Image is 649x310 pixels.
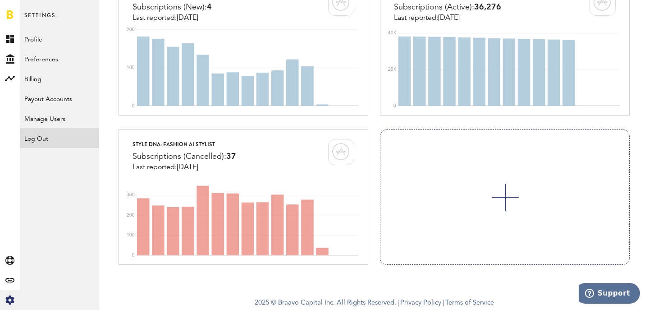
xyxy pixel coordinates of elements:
text: 20K [388,68,397,72]
a: Billing [20,69,99,88]
text: 0 [132,104,135,109]
text: 200 [127,213,135,217]
span: [DATE] [177,14,198,22]
div: Last reported: [133,14,215,22]
div: Last reported: [133,163,236,171]
a: Privacy Policy [400,300,441,306]
a: Preferences [20,49,99,69]
span: Settings [24,10,55,29]
div: Subscriptions (Cancelled): [133,150,236,163]
text: 40K [388,31,397,36]
img: card-marketplace-itunes.svg [328,139,354,165]
iframe: Opens a widget where you can find more information [579,283,640,305]
text: 200 [127,28,135,32]
span: 36,276 [474,3,501,11]
div: Subscriptions (New): [133,0,215,14]
a: Manage Users [20,108,99,128]
text: 0 [393,104,396,109]
span: 37 [226,153,236,161]
text: 100 [127,233,135,238]
text: 300 [127,193,135,198]
span: 4 [207,3,212,11]
span: 2025 © Braavo Capital Inc. All Rights Reserved. [255,296,396,310]
div: Style DNA: Fashion AI Stylist [133,139,236,150]
text: 0 [132,253,135,258]
span: [DATE] [177,164,198,171]
a: Terms of Service [445,300,494,306]
span: [DATE] [438,14,460,22]
a: Payout Accounts [20,88,99,108]
text: 100 [127,66,135,70]
div: Last reported: [394,14,501,22]
div: Subscriptions (Active): [394,0,501,14]
a: Profile [20,29,99,49]
div: Log Out [20,128,99,144]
